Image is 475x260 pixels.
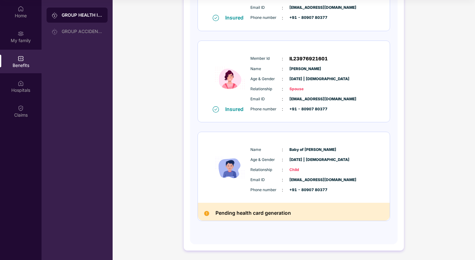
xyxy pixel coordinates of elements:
[211,140,249,195] img: icon
[289,96,321,102] span: [EMAIL_ADDRESS][DOMAIN_NAME]
[289,86,321,92] span: Spouse
[250,147,282,153] span: Name
[282,176,283,183] span: :
[213,106,219,113] img: svg+xml;base64,PHN2ZyB4bWxucz0iaHR0cDovL3d3dy53My5vcmcvMjAwMC9zdmciIHdpZHRoPSIxNiIgaGVpZ2h0PSIxNi...
[282,156,283,163] span: :
[18,55,24,62] img: svg+xml;base64,PHN2ZyBpZD0iQmVuZWZpdHMiIHhtbG5zPSJodHRwOi8vd3d3LnczLm9yZy8yMDAwL3N2ZyIgd2lkdGg9Ij...
[18,6,24,12] img: svg+xml;base64,PHN2ZyBpZD0iSG9tZSIgeG1sbnM9Imh0dHA6Ly93d3cudzMub3JnLzIwMDAvc3ZnIiB3aWR0aD0iMjAiIG...
[282,4,283,11] span: :
[289,55,328,63] span: IL23976921601
[225,106,247,112] div: Insured
[250,66,282,72] span: Name
[289,187,321,193] span: +91 - 80907 80377
[289,5,321,11] span: [EMAIL_ADDRESS][DOMAIN_NAME]
[250,187,282,193] span: Phone number
[282,166,283,173] span: :
[282,55,283,62] span: :
[282,96,283,102] span: :
[18,80,24,86] img: svg+xml;base64,PHN2ZyBpZD0iSG9zcGl0YWxzIiB4bWxucz0iaHR0cDovL3d3dy53My5vcmcvMjAwMC9zdmciIHdpZHRoPS...
[250,5,282,11] span: Email ID
[250,106,282,112] span: Phone number
[204,211,209,216] img: Pending
[18,30,24,37] img: svg+xml;base64,PHN2ZyB3aWR0aD0iMjAiIGhlaWdodD0iMjAiIHZpZXdCb3g9IjAgMCAyMCAyMCIgZmlsbD0ibm9uZSIgeG...
[289,76,321,82] span: [DATE] | [DEMOGRAPHIC_DATA]
[289,157,321,163] span: [DATE] | [DEMOGRAPHIC_DATA]
[211,50,249,106] img: icon
[282,75,283,82] span: :
[52,12,58,19] img: svg+xml;base64,PHN2ZyB3aWR0aD0iMjAiIGhlaWdodD0iMjAiIHZpZXdCb3g9IjAgMCAyMCAyMCIgZmlsbD0ibm9uZSIgeG...
[282,65,283,72] span: :
[282,186,283,193] span: :
[62,29,103,34] div: GROUP ACCIDENTAL INSURANCE
[250,86,282,92] span: Relationship
[18,105,24,111] img: svg+xml;base64,PHN2ZyBpZD0iQ2xhaW0iIHhtbG5zPSJodHRwOi8vd3d3LnczLm9yZy8yMDAwL3N2ZyIgd2lkdGg9IjIwIi...
[282,106,283,113] span: :
[250,76,282,82] span: Age & Gender
[289,167,321,173] span: Child
[289,66,321,72] span: [PERSON_NAME]
[250,157,282,163] span: Age & Gender
[250,15,282,21] span: Phone number
[289,177,321,183] span: [EMAIL_ADDRESS][DOMAIN_NAME]
[289,106,321,112] span: +91 - 80907 80377
[282,14,283,21] span: :
[250,167,282,173] span: Relationship
[250,56,282,62] span: Member Id
[250,177,282,183] span: Email ID
[282,86,283,92] span: :
[282,146,283,153] span: :
[62,12,103,18] div: GROUP HEALTH INSURANCE
[289,15,321,21] span: +91 - 80907 80377
[213,15,219,21] img: svg+xml;base64,PHN2ZyB4bWxucz0iaHR0cDovL3d3dy53My5vcmcvMjAwMC9zdmciIHdpZHRoPSIxNiIgaGVpZ2h0PSIxNi...
[250,96,282,102] span: Email ID
[52,29,58,35] img: svg+xml;base64,PHN2ZyB3aWR0aD0iMjAiIGhlaWdodD0iMjAiIHZpZXdCb3g9IjAgMCAyMCAyMCIgZmlsbD0ibm9uZSIgeG...
[225,14,247,21] div: Insured
[289,147,321,153] span: Baby of [PERSON_NAME]
[215,209,291,218] h2: Pending health card generation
